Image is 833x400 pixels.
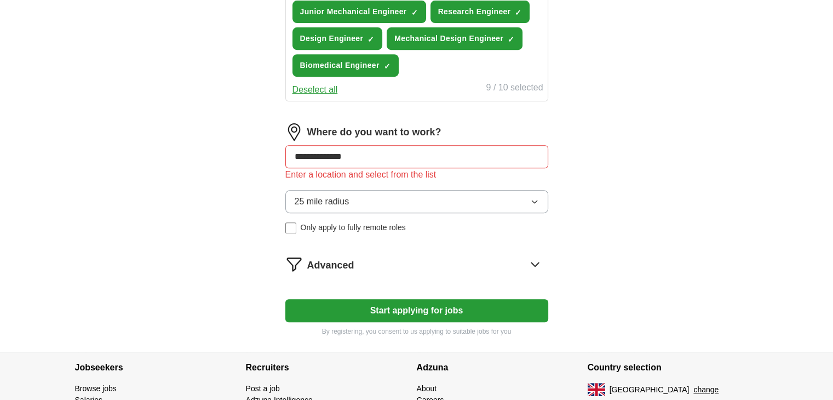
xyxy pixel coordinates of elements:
[486,81,543,96] div: 9 / 10 selected
[307,125,441,140] label: Where do you want to work?
[411,8,418,17] span: ✓
[300,33,364,44] span: Design Engineer
[292,1,426,23] button: Junior Mechanical Engineer✓
[295,195,349,208] span: 25 mile radius
[588,383,605,396] img: UK flag
[300,6,407,18] span: Junior Mechanical Engineer
[515,8,521,17] span: ✓
[292,83,338,96] button: Deselect all
[285,168,548,181] div: Enter a location and select from the list
[301,222,406,233] span: Only apply to fully remote roles
[292,54,399,77] button: Biomedical Engineer✓
[394,33,503,44] span: Mechanical Design Engineer
[285,255,303,273] img: filter
[367,35,374,44] span: ✓
[246,384,280,393] a: Post a job
[438,6,511,18] span: Research Engineer
[300,60,380,71] span: Biomedical Engineer
[75,384,117,393] a: Browse jobs
[417,384,437,393] a: About
[610,384,690,396] span: [GEOGRAPHIC_DATA]
[588,352,759,383] h4: Country selection
[693,384,719,396] button: change
[508,35,514,44] span: ✓
[387,27,522,50] button: Mechanical Design Engineer✓
[285,123,303,141] img: location.png
[430,1,530,23] button: Research Engineer✓
[307,258,354,273] span: Advanced
[292,27,383,50] button: Design Engineer✓
[285,190,548,213] button: 25 mile radius
[384,62,390,71] span: ✓
[285,299,548,322] button: Start applying for jobs
[285,222,296,233] input: Only apply to fully remote roles
[285,327,548,336] p: By registering, you consent to us applying to suitable jobs for you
